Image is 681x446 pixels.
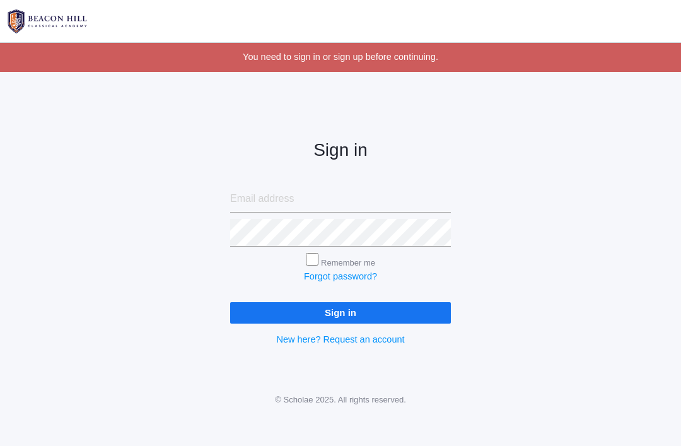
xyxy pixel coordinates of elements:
a: Forgot password? [304,271,377,281]
input: Sign in [230,302,451,323]
a: New here? Request an account [276,334,404,344]
label: Remember me [321,258,375,267]
h2: Sign in [230,141,451,160]
input: Email address [230,185,451,213]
